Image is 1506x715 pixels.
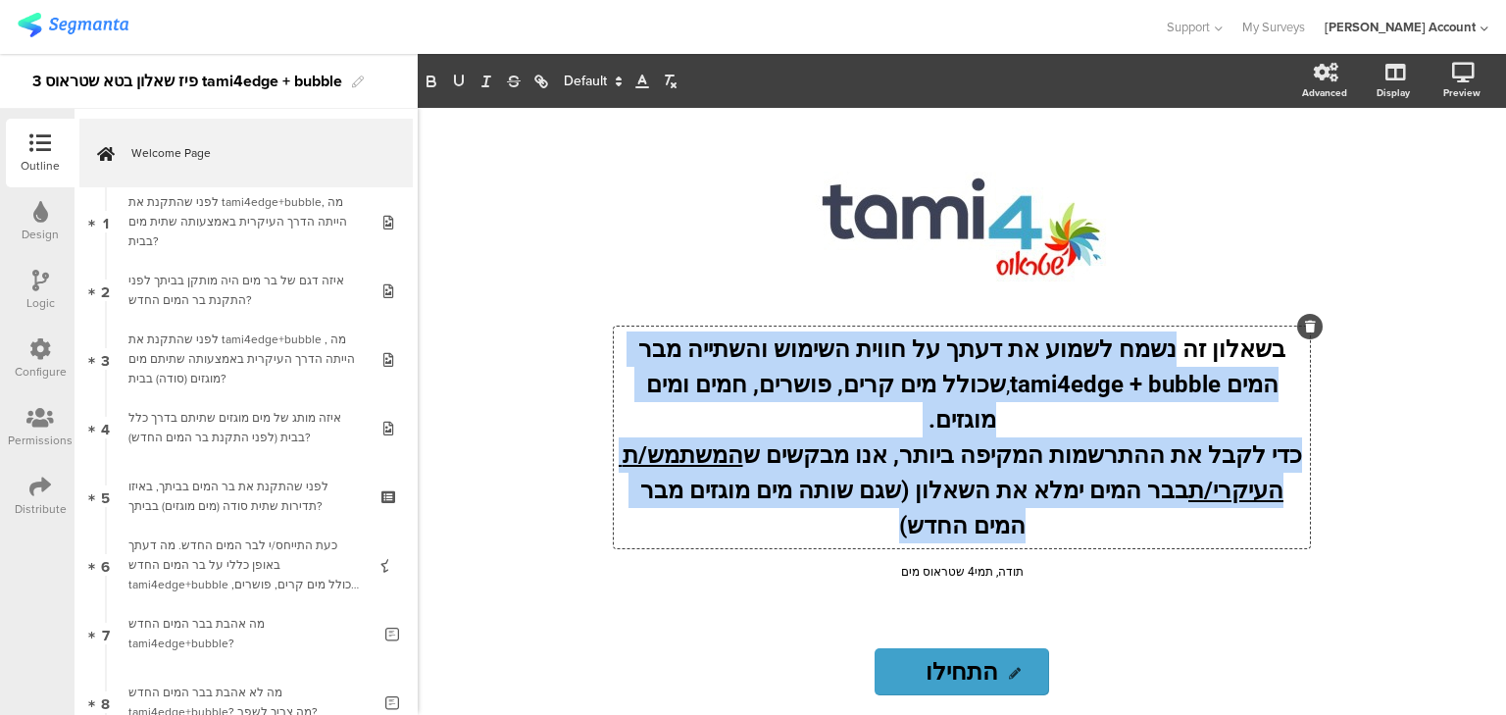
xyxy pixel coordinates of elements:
a: Welcome Page [79,119,413,187]
div: Preview [1443,85,1481,100]
span: 5 [101,485,110,507]
div: [PERSON_NAME] Account [1325,18,1476,36]
a: 5 לפני שהתקנת את בר המים בביתך, באיזו תדירות שתית סודה (מים מוגזים) בביתך? [79,462,413,531]
span: Support [1167,18,1210,36]
a: 3 לפני שהתקנת את tami4edge+bubble , מה הייתה הדרך העיקרית באמצעותה שתיתם מים מוגזים (סודה) בבית? [79,325,413,393]
div: Design [22,226,59,243]
span: 2 [101,280,110,301]
div: Display [1377,85,1410,100]
div: Advanced [1302,85,1347,100]
strong: כדי לקבל את ההתרשמות המקיפה ביותר, אנו מבקשים ש בבר המים ימלא את השאלון (שגם שותה מים מוגזים מבר ... [617,441,1302,539]
div: Permissions [8,432,73,449]
span: 8 [101,691,110,713]
div: Outline [21,157,60,175]
p: , [619,332,1305,437]
a: 4 איזה מותג של מים מוגזים שתיתם בדרך כלל בבית (לפני התקנת בר המים החדש)? [79,393,413,462]
div: 3 פיז שאלון בטא שטראוס tami4edge + bubble [32,66,342,97]
img: segmanta logo [18,13,128,37]
a: 2 איזה דגם של בר מים היה מותקן בביתך לפני התקנת בר המים החדש? [79,256,413,325]
div: איזה מותג של מים מוגזים שתיתם בדרך כלל בבית (לפני התקנת בר המים החדש)? [128,408,363,447]
strong: שכולל מים קרים, פושרים, חמים ומים מוגזים. [640,371,1006,434]
span: 3 [101,348,110,370]
span: 7 [102,623,110,644]
div: לפני שהתקנת את בר המים בביתך, באיזו תדירות שתית סודה (מים מוגזים) בביתך? [128,477,363,516]
div: Distribute [15,500,67,518]
div: לפני שהתקנת את tami4edge+bubble, מה הייתה הדרך העיקרית באמצעותה שתית מים בבית? [128,192,363,251]
input: Start [875,648,1048,695]
a: 7 מה אהבת בבר המים החדש tami4edge+bubble? [79,599,413,668]
span: 4 [101,417,110,438]
a: 1 לפני שהתקנת את tami4edge+bubble, מה הייתה הדרך העיקרית באמצעותה שתית מים בבית? [79,187,413,256]
span: 1 [103,211,109,232]
div: Configure [15,363,67,381]
div: מה אהבת בבר המים החדש tami4edge+bubble? [128,614,371,653]
a: 6 כעת התייחס/י לבר המים החדש. מה דעתך באופן כללי על בר המים החדש tami4edge+bubble שכולל מים קרים,... [79,531,413,599]
div: איזה דגם של בר מים היה מותקן בביתך לפני התקנת בר המים החדש? [128,271,363,310]
span: Welcome Page [131,143,382,163]
p: תודה, תמי4 שטראוס מים [619,563,1305,581]
span: 6 [101,554,110,576]
strong: בשאלון זה נשמח לשמוע את דעתך על חווית השימוש והשתייה מבר המים tami4edge + bubble [632,335,1285,398]
div: כעת התייחס/י לבר המים החדש. מה דעתך באופן כללי על בר המים החדש tami4edge+bubble שכולל מים קרים, פ... [128,536,363,594]
div: לפני שהתקנת את tami4edge+bubble , מה הייתה הדרך העיקרית באמצעותה שתיתם מים מוגזים (סודה) בבית? [128,330,363,388]
div: Logic [26,294,55,312]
